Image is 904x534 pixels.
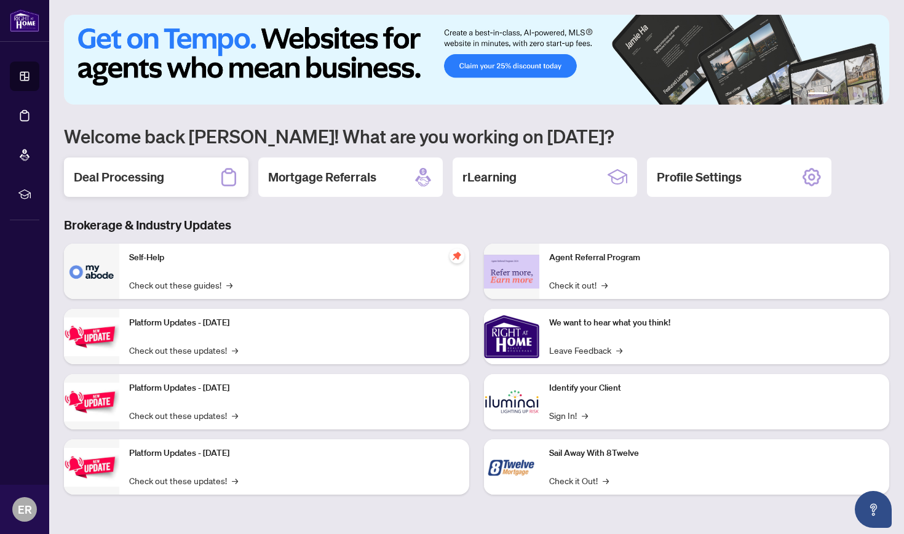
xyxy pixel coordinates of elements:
[129,381,459,395] p: Platform Updates - [DATE]
[64,124,889,148] h1: Welcome back [PERSON_NAME]! What are you working on [DATE]?
[484,374,539,429] img: Identify your Client
[129,343,238,357] a: Check out these updates!→
[129,278,232,292] a: Check out these guides!→
[226,278,232,292] span: →
[616,343,622,357] span: →
[601,278,608,292] span: →
[484,255,539,289] img: Agent Referral Program
[232,474,238,487] span: →
[64,217,889,234] h3: Brokerage & Industry Updates
[18,501,32,518] span: ER
[64,317,119,356] img: Platform Updates - July 21, 2025
[129,408,238,422] a: Check out these updates!→
[64,383,119,421] img: Platform Updates - July 8, 2025
[657,169,742,186] h2: Profile Settings
[129,251,459,265] p: Self-Help
[872,92,877,97] button: 6
[549,381,879,395] p: Identify your Client
[129,447,459,460] p: Platform Updates - [DATE]
[64,448,119,487] img: Platform Updates - June 23, 2025
[549,316,879,330] p: We want to hear what you think!
[268,169,376,186] h2: Mortgage Referrals
[10,9,39,32] img: logo
[549,251,879,265] p: Agent Referral Program
[855,491,892,528] button: Open asap
[462,169,517,186] h2: rLearning
[549,343,622,357] a: Leave Feedback→
[582,408,588,422] span: →
[549,278,608,292] a: Check it out!→
[549,408,588,422] a: Sign In!→
[232,408,238,422] span: →
[484,439,539,495] img: Sail Away With 8Twelve
[74,169,164,186] h2: Deal Processing
[129,474,238,487] a: Check out these updates!→
[484,309,539,364] img: We want to hear what you think!
[232,343,238,357] span: →
[808,92,828,97] button: 1
[843,92,847,97] button: 3
[64,244,119,299] img: Self-Help
[852,92,857,97] button: 4
[833,92,838,97] button: 2
[64,15,889,105] img: Slide 0
[862,92,867,97] button: 5
[549,474,609,487] a: Check it Out!→
[450,249,464,263] span: pushpin
[549,447,879,460] p: Sail Away With 8Twelve
[603,474,609,487] span: →
[129,316,459,330] p: Platform Updates - [DATE]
